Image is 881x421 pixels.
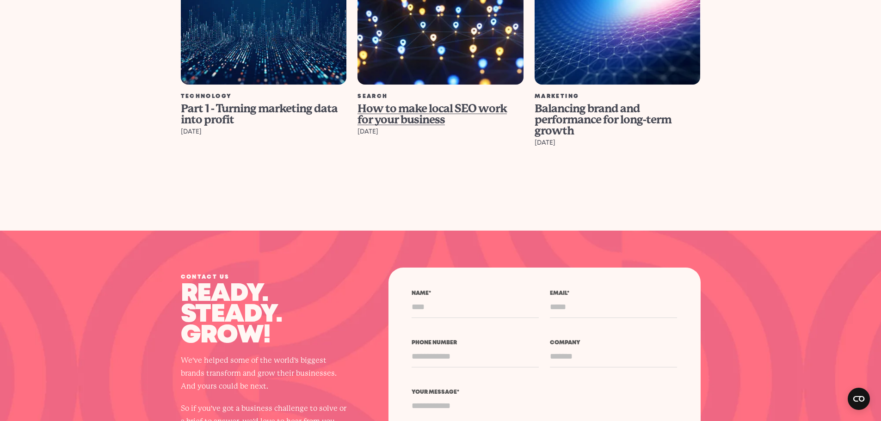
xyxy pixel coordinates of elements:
button: Open CMP widget [848,388,870,410]
p: Ready. Steady. Grow! [181,284,347,346]
div: [DATE] [181,127,347,136]
div: Technology [181,94,347,99]
div: Search [357,94,524,99]
div: Marketing [535,94,701,99]
span: Balancing brand and performance for long-term growth [535,102,672,137]
span: How to make local SEO work for your business [357,102,507,126]
label: Email [550,291,677,296]
p: We've helped some of the world's biggest brands transform and grow their businesses. And yours co... [181,354,347,393]
span: Part 1 - Turning marketing data into profit [181,102,338,126]
div: Contact us [181,275,347,280]
label: Your message [412,390,677,395]
div: [DATE] [535,138,701,147]
label: Company [550,340,677,346]
div: [DATE] [357,127,524,136]
label: Name [412,291,539,296]
label: Phone number [412,340,539,346]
